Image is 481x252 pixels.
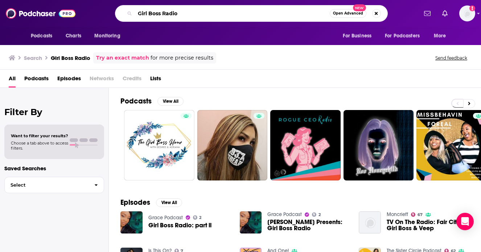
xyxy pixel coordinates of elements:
[433,55,469,61] button: Send feedback
[318,213,321,216] span: 2
[359,211,381,233] img: TV On The Radio: Fair City, Girl Boss & Veep
[421,7,433,20] a: Show notifications dropdown
[312,212,321,217] a: 2
[387,211,408,218] a: Moncrieff
[61,29,86,43] a: Charts
[4,107,104,117] h2: Filter By
[135,8,330,19] input: Search podcasts, credits, & more...
[429,29,455,43] button: open menu
[120,97,184,106] a: PodcastsView All
[120,198,182,207] a: EpisodesView All
[385,31,420,41] span: For Podcasters
[456,213,474,230] div: Open Intercom Messenger
[151,54,213,62] span: for more precise results
[120,198,150,207] h2: Episodes
[31,31,52,41] span: Podcasts
[267,219,350,231] a: Grace Presents: Girl Boss Radio
[380,29,430,43] button: open menu
[115,5,388,22] div: Search podcasts, credits, & more...
[330,9,366,18] button: Open AdvancedNew
[94,31,120,41] span: Monitoring
[148,215,183,221] a: Grace Podcast
[6,7,75,20] img: Podchaser - Follow, Share and Rate Podcasts
[120,211,143,233] img: Girl Boss Radio: part ll
[90,73,114,88] span: Networks
[4,177,104,193] button: Select
[150,73,161,88] a: Lists
[267,219,350,231] span: [PERSON_NAME] Presents: Girl Boss Radio
[459,5,475,21] img: User Profile
[338,29,381,43] button: open menu
[4,165,104,172] p: Saved Searches
[89,29,129,43] button: open menu
[267,211,302,218] a: Grace Podcast
[51,54,90,61] h3: Girl Boss Radio
[193,215,202,220] a: 2
[5,183,89,187] span: Select
[434,31,446,41] span: More
[156,198,182,207] button: View All
[199,216,201,219] span: 2
[459,5,475,21] span: Logged in as saraatspark
[387,219,469,231] a: TV On The Radio: Fair City, Girl Boss & Veep
[26,29,62,43] button: open menu
[459,5,475,21] button: Show profile menu
[148,222,211,228] a: Girl Boss Radio: part ll
[240,211,262,233] img: Grace Presents: Girl Boss Radio
[411,212,423,217] a: 67
[157,97,184,106] button: View All
[11,141,68,151] span: Choose a tab above to access filters.
[439,7,451,20] a: Show notifications dropdown
[24,54,42,61] h3: Search
[343,31,371,41] span: For Business
[353,4,366,11] span: New
[57,73,81,88] a: Episodes
[66,31,81,41] span: Charts
[11,133,68,138] span: Want to filter your results?
[120,97,152,106] h2: Podcasts
[9,73,16,88] a: All
[418,213,423,216] span: 67
[333,12,363,15] span: Open Advanced
[24,73,49,88] a: Podcasts
[123,73,141,88] span: Credits
[96,54,149,62] a: Try an exact match
[469,5,475,11] svg: Add a profile image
